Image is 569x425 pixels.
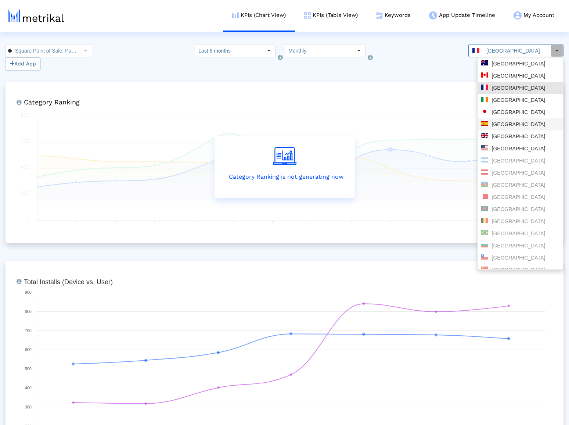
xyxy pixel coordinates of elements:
[232,12,239,18] img: kpi-chart-menu-icon.png
[8,10,64,22] img: metrical-logo-light.png
[481,157,559,164] div: [GEOGRAPHIC_DATA]
[481,230,559,237] div: [GEOGRAPHIC_DATA]
[25,386,32,390] text: 400
[20,96,549,106] h6: Category Ranking
[481,97,559,104] div: [GEOGRAPHIC_DATA]
[481,254,559,261] div: [GEOGRAPHIC_DATA]
[481,133,559,140] div: [GEOGRAPHIC_DATA]
[25,290,32,294] text: 900
[273,147,296,165] img: create-report
[25,347,32,352] text: 600
[481,206,559,213] div: [GEOGRAPHIC_DATA]
[25,367,32,371] text: 500
[481,72,559,79] div: [GEOGRAPHIC_DATA]
[514,11,522,19] img: my-account-menu-icon.png
[481,267,559,274] div: [GEOGRAPHIC_DATA]
[25,309,32,314] text: 800
[376,12,383,19] img: keywords.png
[481,121,559,128] div: [GEOGRAPHIC_DATA]
[481,218,559,225] div: [GEOGRAPHIC_DATA]
[481,242,559,249] div: [GEOGRAPHIC_DATA]
[551,44,563,57] div: Select
[481,182,559,189] div: [GEOGRAPHIC_DATA]
[226,172,344,181] p: Category Ranking is not generating now
[25,328,32,333] text: 700
[304,12,311,19] img: kpi-table-menu-icon.png
[481,85,559,92] div: [GEOGRAPHIC_DATA]
[481,145,559,152] div: [GEOGRAPHIC_DATA]
[481,194,559,201] div: [GEOGRAPHIC_DATA]
[24,278,113,286] tspan: Total Installs (Device vs. User)
[481,169,559,176] div: [GEOGRAPHIC_DATA]
[263,44,275,57] div: Select
[481,60,559,67] div: [GEOGRAPHIC_DATA]
[25,405,32,409] text: 300
[79,44,92,57] div: Select
[353,44,365,57] div: Select
[429,11,437,19] img: app-update-menu-icon.png
[6,57,41,71] button: Add App
[481,109,559,116] div: [GEOGRAPHIC_DATA]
